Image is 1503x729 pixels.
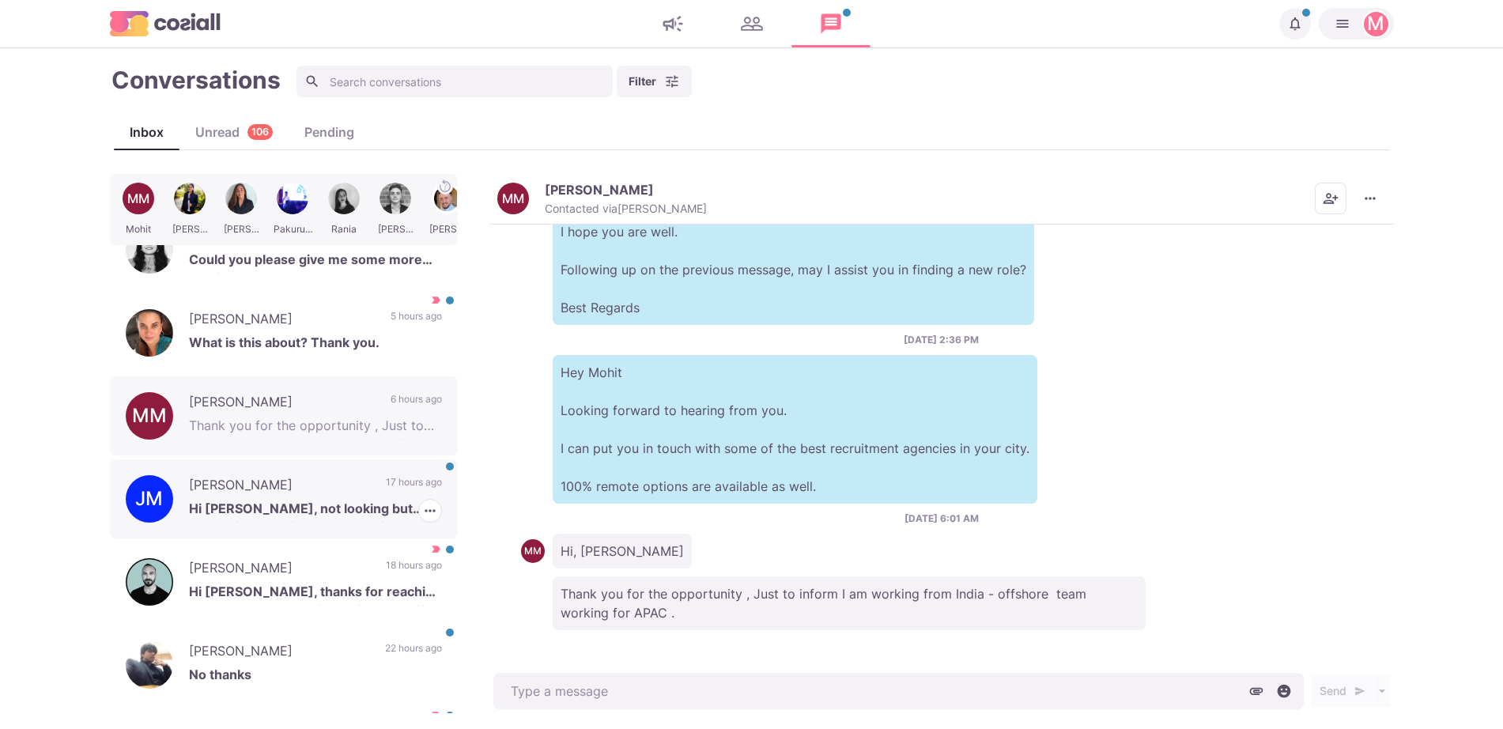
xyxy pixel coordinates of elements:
div: Inbox [114,123,179,142]
p: What is this about? Thank you. [189,333,442,357]
button: More menu [1354,183,1386,214]
div: Pending [289,123,370,142]
p: Hey Mohit, I hope you are well. Following up on the previous message, may I assist you in finding... [553,176,1034,325]
div: Martin [1367,14,1384,33]
p: Hi [PERSON_NAME], not looking but thanks for reaching out. Best of luck! [189,499,442,523]
p: [PERSON_NAME] [189,475,370,499]
p: Hey Mohit Looking forward to hearing from you. I can put you in touch with some of the best recru... [553,355,1037,504]
p: Thank you for the opportunity , Just to inform I am working from India - offshore team working fo... [553,576,1146,630]
img: Pulkit Sethi [126,641,173,689]
p: 17 hours ago [386,475,442,499]
img: Kim Cruz [126,309,173,357]
h1: Conversations [111,66,281,94]
p: [DATE] 2:36 PM [904,333,979,347]
div: Mohit Manhas [502,192,524,205]
p: Thank you for the opportunity , Just to inform I am working from India - offshore team working fo... [189,416,442,440]
p: [PERSON_NAME] [189,558,370,582]
p: [PERSON_NAME] [189,392,375,416]
img: logo [110,11,221,36]
p: [DATE] 6:01 AM [904,512,979,526]
p: 106 [251,125,269,140]
img: Niko Knechtel [126,558,173,606]
p: 18 hours ago [386,558,442,582]
input: Search conversations [296,66,613,97]
button: Mohit Manhas[PERSON_NAME]Contacted via[PERSON_NAME] [497,182,707,216]
div: Mohit Manhas [132,406,167,425]
p: [PERSON_NAME] [545,182,654,198]
p: Hi, [PERSON_NAME] [553,534,692,568]
p: [PERSON_NAME] [189,309,375,333]
div: Unread [179,123,289,142]
p: 22 hours ago [385,641,442,665]
p: [PERSON_NAME] [189,641,369,665]
div: Mohit Manhas [524,546,542,556]
p: Hi [PERSON_NAME], thanks for reaching out. Happy to chat this coming week if you’re available? Le... [189,582,442,606]
p: 6 hours ago [391,392,442,416]
button: Select emoji [1272,679,1296,703]
button: Attach files [1244,679,1268,703]
img: Jyeshtha Bhagat [126,226,173,274]
button: Filter [617,66,692,97]
p: Could you please give me some more details [189,250,442,274]
button: Notifications [1279,8,1311,40]
p: Contacted via [PERSON_NAME] [545,202,707,216]
p: No thanks [189,665,442,689]
p: 5 hours ago [391,309,442,333]
button: Send [1312,675,1373,707]
div: Jim Murphy [135,489,163,508]
button: Add add contacts [1315,183,1346,214]
button: Martin [1319,8,1394,40]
